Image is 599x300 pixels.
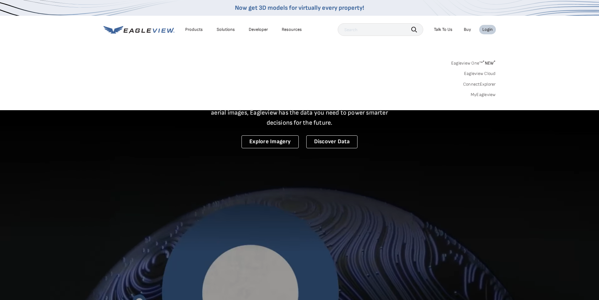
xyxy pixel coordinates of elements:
a: Explore Imagery [241,135,299,148]
input: Search [338,23,423,36]
p: A new era starts here. Built on more than 3.5 billion high-resolution aerial images, Eagleview ha... [203,98,396,128]
a: Now get 3D models for virtually every property! [235,4,364,12]
a: Developer [249,27,268,32]
a: ConnectExplorer [463,82,496,87]
div: Resources [282,27,302,32]
div: Solutions [217,27,235,32]
div: Products [185,27,203,32]
a: Discover Data [306,135,358,148]
a: MyEagleview [471,92,496,98]
span: NEW [483,60,496,66]
a: Eagleview One™*NEW* [451,59,496,66]
div: Login [482,27,493,32]
div: Talk To Us [434,27,452,32]
a: Buy [464,27,471,32]
a: Eagleview Cloud [464,71,496,76]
